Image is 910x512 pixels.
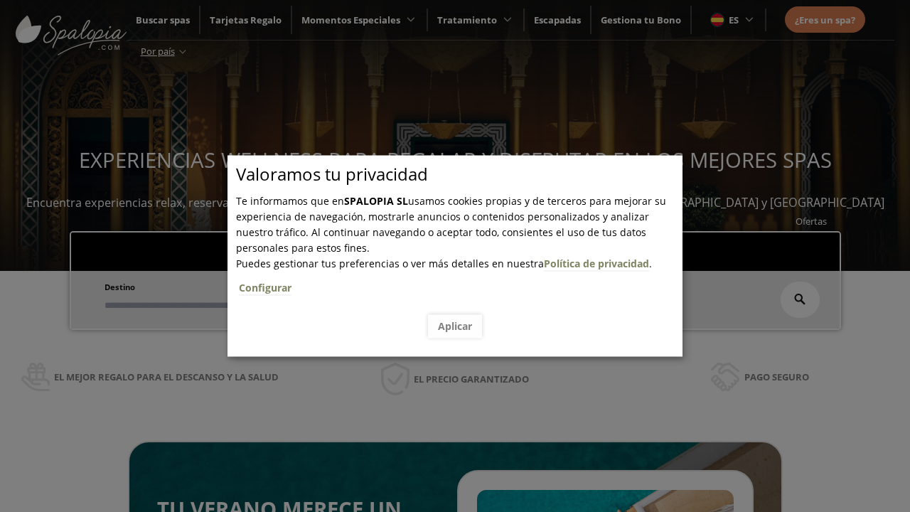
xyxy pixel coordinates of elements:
[236,166,682,182] p: Valoramos tu privacidad
[344,194,408,208] b: SPALOPIA SL
[236,194,666,255] span: Te informamos que en usamos cookies propias y de terceros para mejorar su experiencia de navegaci...
[239,281,291,295] a: Configurar
[428,314,482,338] button: Aplicar
[236,257,544,270] span: Puedes gestionar tus preferencias o ver más detalles en nuestra
[544,257,649,271] a: Política de privacidad
[236,257,682,304] span: .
